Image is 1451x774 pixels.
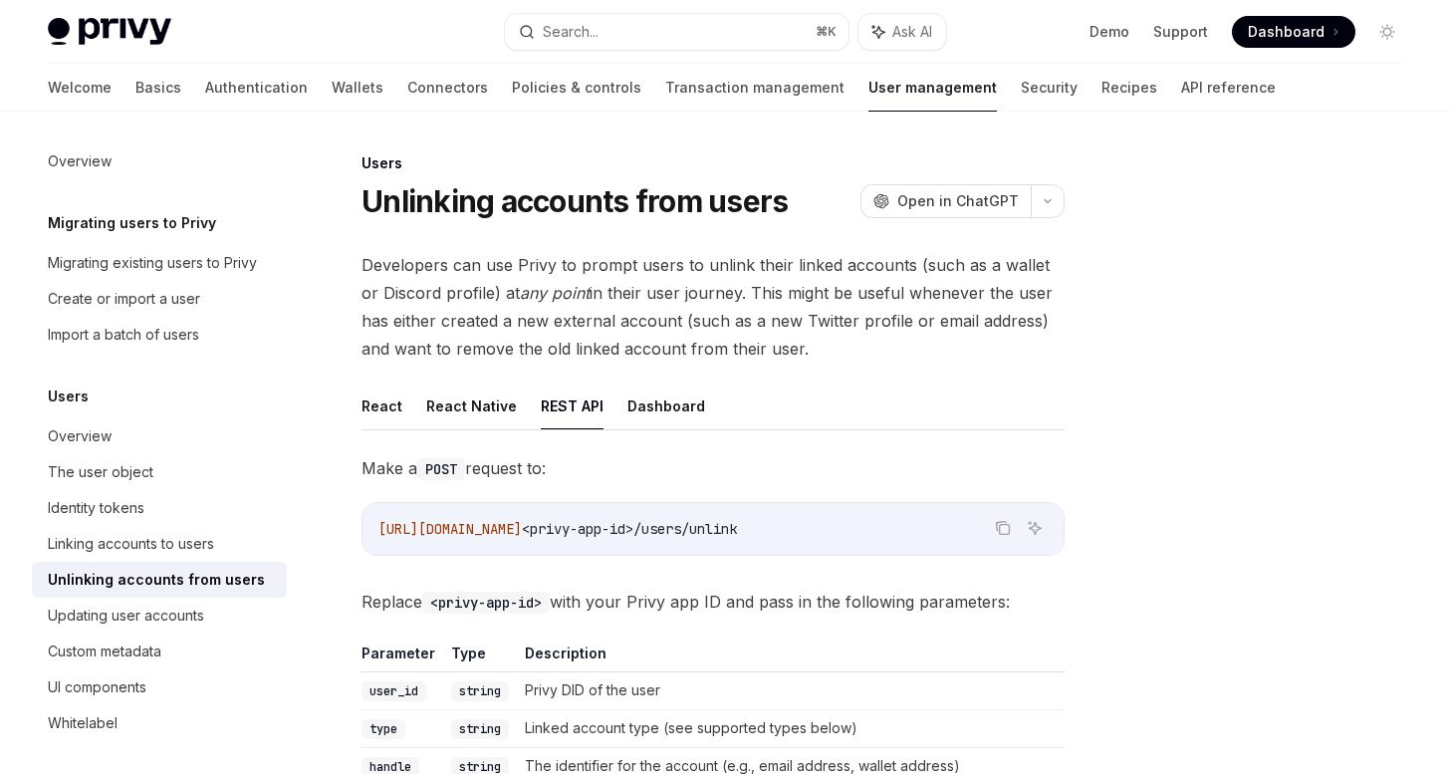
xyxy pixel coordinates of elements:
th: Description [517,644,1065,672]
a: Custom metadata [32,634,287,669]
a: Create or import a user [32,281,287,317]
a: Demo [1089,22,1129,42]
button: React Native [426,383,517,429]
a: The user object [32,454,287,490]
div: Identity tokens [48,496,144,520]
td: Privy DID of the user [517,672,1065,710]
span: [URL][DOMAIN_NAME] [378,520,522,538]
a: Whitelabel [32,705,287,741]
a: Wallets [332,64,383,112]
code: type [362,719,405,739]
a: Dashboard [1232,16,1355,48]
button: Ask AI [1022,515,1048,541]
div: Create or import a user [48,287,200,311]
a: Recipes [1101,64,1157,112]
a: Basics [135,64,181,112]
button: Open in ChatGPT [860,184,1031,218]
button: Dashboard [627,383,705,429]
div: Updating user accounts [48,604,204,628]
a: Transaction management [665,64,845,112]
code: POST [417,458,465,480]
span: Open in ChatGPT [897,191,1019,211]
div: Search... [543,20,599,44]
td: Linked account type (see supported types below) [517,710,1065,748]
h5: Users [48,385,89,408]
span: Make a request to: [362,454,1065,482]
span: Ask AI [892,22,932,42]
a: Linking accounts to users [32,526,287,562]
h1: Unlinking accounts from users [362,183,788,219]
a: Policies & controls [512,64,641,112]
div: Overview [48,424,112,448]
button: React [362,383,402,429]
span: Replace with your Privy app ID and pass in the following parameters: [362,588,1065,616]
a: Overview [32,143,287,179]
div: Whitelabel [48,711,118,735]
span: Dashboard [1248,22,1325,42]
a: User management [868,64,997,112]
a: Migrating existing users to Privy [32,245,287,281]
a: Import a batch of users [32,317,287,353]
span: Developers can use Privy to prompt users to unlink their linked accounts (such as a wallet or Dis... [362,251,1065,363]
a: Welcome [48,64,112,112]
a: UI components [32,669,287,705]
div: Import a batch of users [48,323,199,347]
button: Ask AI [858,14,946,50]
a: Connectors [407,64,488,112]
div: Users [362,153,1065,173]
span: <privy-app-id>/users/unlink [522,520,737,538]
th: Parameter [362,644,443,672]
a: Overview [32,418,287,454]
div: UI components [48,675,146,699]
div: Unlinking accounts from users [48,568,265,592]
a: Unlinking accounts from users [32,562,287,598]
a: Authentication [205,64,308,112]
div: Linking accounts to users [48,532,214,556]
a: API reference [1181,64,1276,112]
div: Overview [48,149,112,173]
h5: Migrating users to Privy [48,211,216,235]
button: Search...⌘K [505,14,848,50]
code: user_id [362,681,426,701]
div: Migrating existing users to Privy [48,251,257,275]
button: Toggle dark mode [1371,16,1403,48]
code: string [451,681,509,701]
span: ⌘ K [816,24,837,40]
code: <privy-app-id> [422,592,550,614]
div: Custom metadata [48,640,161,663]
div: The user object [48,460,153,484]
a: Updating user accounts [32,598,287,634]
a: Identity tokens [32,490,287,526]
em: any point [520,283,590,303]
button: REST API [541,383,604,429]
code: string [451,719,509,739]
th: Type [443,644,517,672]
img: light logo [48,18,171,46]
a: Security [1021,64,1078,112]
button: Copy the contents from the code block [990,515,1016,541]
a: Support [1153,22,1208,42]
